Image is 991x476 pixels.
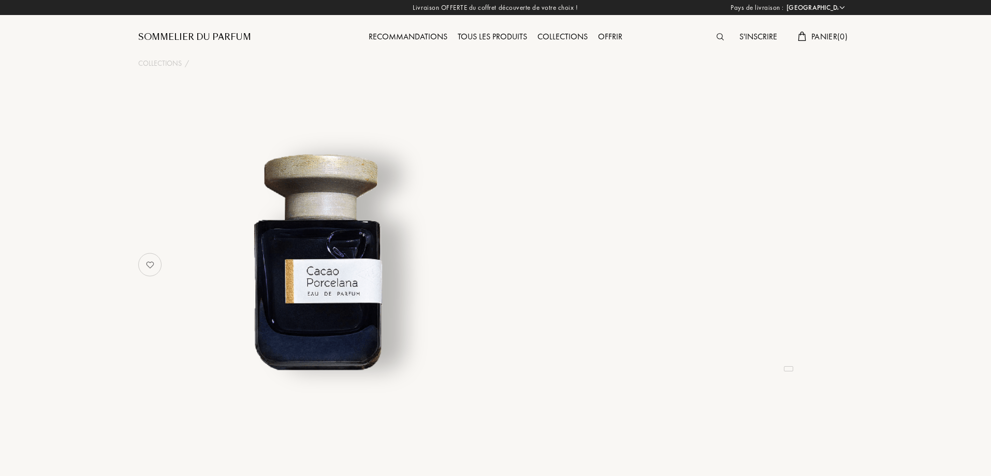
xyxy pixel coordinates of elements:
[138,58,182,69] a: Collections
[363,31,453,42] a: Recommandations
[731,3,784,13] span: Pays de livraison :
[798,32,806,41] img: cart.svg
[532,31,593,42] a: Collections
[734,31,782,42] a: S'inscrire
[453,31,532,44] div: Tous les produits
[189,132,445,388] img: undefined undefined
[593,31,628,42] a: Offrir
[140,254,161,275] img: no_like_p.png
[138,31,251,44] a: Sommelier du Parfum
[363,31,453,44] div: Recommandations
[532,31,593,44] div: Collections
[593,31,628,44] div: Offrir
[717,33,724,40] img: search_icn.svg
[185,58,189,69] div: /
[811,31,848,42] span: Panier ( 0 )
[734,31,782,44] div: S'inscrire
[453,31,532,42] a: Tous les produits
